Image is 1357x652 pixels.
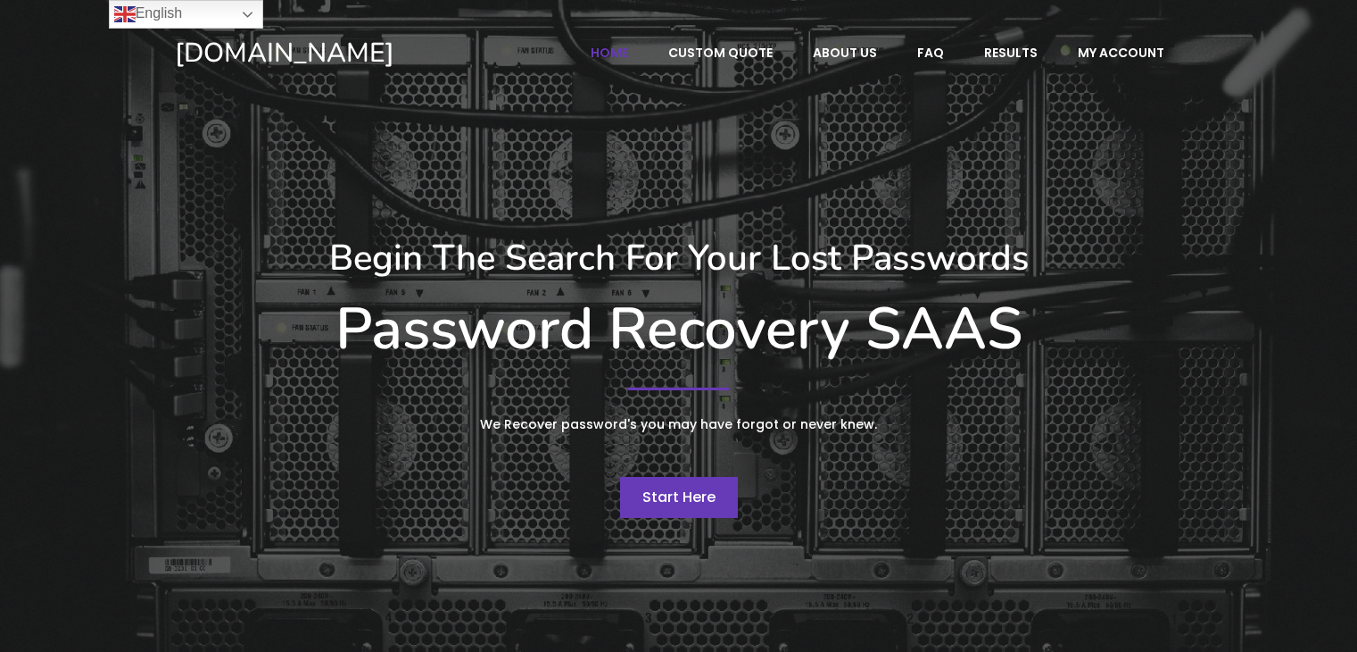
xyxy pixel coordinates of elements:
span: Home [591,45,628,61]
span: My account [1078,45,1164,61]
a: Start Here [620,477,738,518]
a: About Us [794,36,896,70]
a: [DOMAIN_NAME] [175,36,517,71]
h1: Password Recovery SAAS [175,295,1183,364]
span: Start Here [642,487,716,507]
span: About Us [813,45,877,61]
h3: Begin The Search For Your Lost Passwords [175,237,1183,280]
a: Results [965,36,1056,70]
a: Home [572,36,647,70]
span: FAQ [917,45,944,61]
a: Custom Quote [650,36,791,70]
a: FAQ [898,36,963,70]
span: Results [984,45,1038,61]
p: We Recover password's you may have forgot or never knew. [344,414,1014,436]
img: en [114,4,136,25]
a: My account [1059,36,1183,70]
span: Custom Quote [668,45,773,61]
